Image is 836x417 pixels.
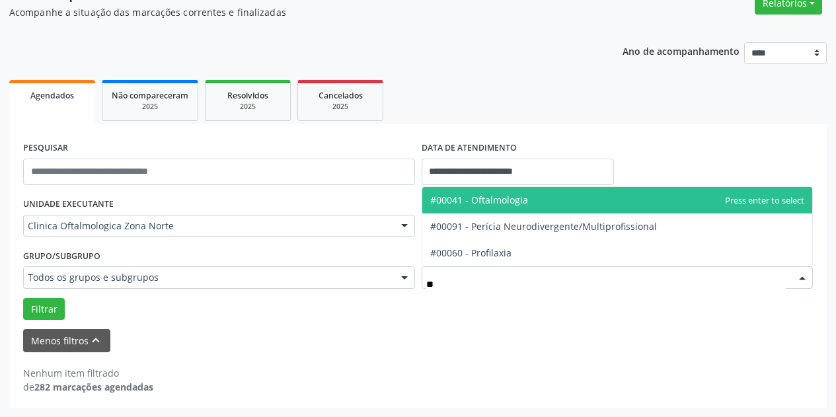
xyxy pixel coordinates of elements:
span: Resolvidos [227,90,268,101]
div: Nenhum item filtrado [23,366,153,380]
span: Não compareceram [112,90,188,101]
p: Acompanhe a situação das marcações correntes e finalizadas [9,5,582,19]
label: PESQUISAR [23,138,68,159]
i: keyboard_arrow_up [89,333,103,348]
div: de [23,380,153,394]
label: Grupo/Subgrupo [23,246,100,266]
label: UNIDADE EXECUTANTE [23,194,114,215]
span: Todos os grupos e subgrupos [28,271,388,284]
span: #00041 - Oftalmologia [430,194,528,206]
button: Filtrar [23,298,65,321]
strong: 282 marcações agendadas [34,381,153,393]
span: Clinica Oftalmologica Zona Norte [28,219,388,233]
button: Menos filtroskeyboard_arrow_up [23,329,110,352]
span: #00060 - Profilaxia [430,246,512,259]
p: Ano de acompanhamento [623,42,740,59]
span: Agendados [30,90,74,101]
label: DATA DE ATENDIMENTO [422,138,517,159]
div: 2025 [112,102,188,112]
div: 2025 [215,102,281,112]
span: Cancelados [319,90,363,101]
span: #00091 - Perícia Neurodivergente/Multiprofissional [430,220,657,233]
div: 2025 [307,102,373,112]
